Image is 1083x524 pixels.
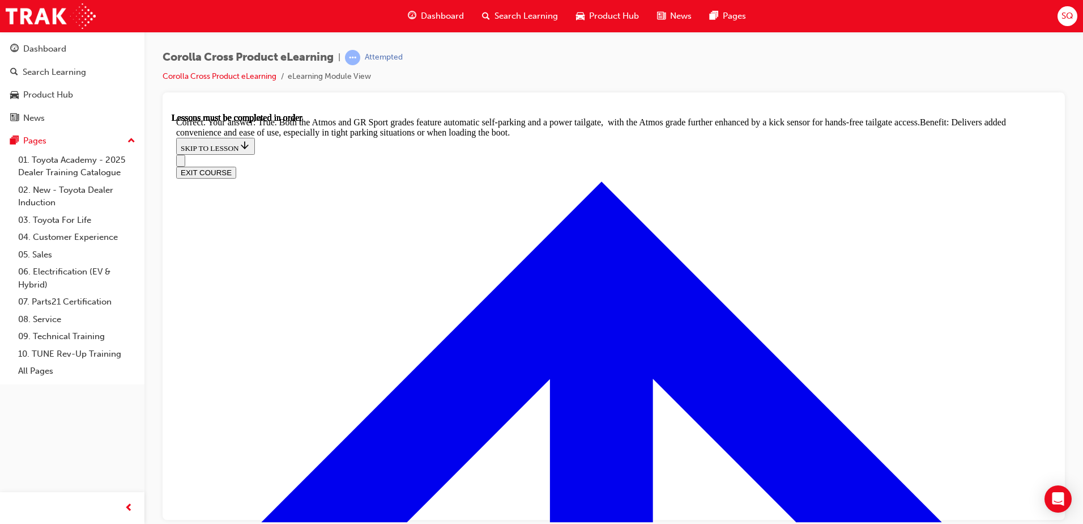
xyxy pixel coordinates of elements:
a: All Pages [14,362,140,380]
span: prev-icon [125,501,133,515]
button: Pages [5,130,140,151]
span: search-icon [482,9,490,23]
div: Attempted [365,52,403,63]
div: Open Intercom Messenger [1044,485,1072,513]
span: News [670,10,692,23]
button: DashboardSearch LearningProduct HubNews [5,36,140,130]
img: Trak [6,3,96,29]
a: News [5,108,140,129]
div: Product Hub [23,88,73,102]
span: car-icon [576,9,585,23]
span: news-icon [657,9,666,23]
span: car-icon [10,90,19,100]
div: Search Learning [23,66,86,79]
span: SQ [1061,10,1073,23]
span: learningRecordVerb_ATTEMPT-icon [345,50,360,65]
span: Corolla Cross Product eLearning [163,51,334,64]
a: 01. Toyota Academy - 2025 Dealer Training Catalogue [14,151,140,181]
button: EXIT COURSE [5,54,65,66]
div: News [23,112,45,125]
span: Product Hub [589,10,639,23]
a: 06. Electrification (EV & Hybrid) [14,263,140,293]
span: search-icon [10,67,18,78]
div: Pages [23,134,46,147]
button: Open navigation menu [5,42,14,54]
a: Dashboard [5,39,140,60]
a: 04. Customer Experience [14,229,140,246]
span: pages-icon [710,9,718,23]
a: 02. New - Toyota Dealer Induction [14,181,140,212]
nav: Navigation menu [5,42,880,66]
span: Pages [723,10,746,23]
a: search-iconSearch Learning [473,5,567,28]
a: Search Learning [5,62,140,83]
li: eLearning Module View [288,70,371,83]
a: 05. Sales [14,246,140,264]
span: Dashboard [421,10,464,23]
a: pages-iconPages [701,5,755,28]
a: guage-iconDashboard [399,5,473,28]
a: 07. Parts21 Certification [14,293,140,311]
span: SKIP TO LESSON [9,31,79,40]
span: news-icon [10,113,19,124]
a: 09. Technical Training [14,328,140,345]
span: guage-icon [408,9,416,23]
button: SKIP TO LESSON [5,25,83,42]
span: guage-icon [10,44,19,54]
div: Correct. Your answer: True. Both the Atmos and GR Sport grades feature automatic self-parking and... [5,5,880,25]
a: Product Hub [5,84,140,105]
span: up-icon [127,134,135,149]
span: | [338,51,340,64]
a: 10. TUNE Rev-Up Training [14,345,140,363]
span: Search Learning [494,10,558,23]
a: news-iconNews [648,5,701,28]
a: car-iconProduct Hub [567,5,648,28]
a: 08. Service [14,311,140,328]
span: pages-icon [10,136,19,146]
button: SQ [1058,6,1077,26]
div: Dashboard [23,43,66,56]
a: 03. Toyota For Life [14,212,140,229]
a: Corolla Cross Product eLearning [163,71,276,81]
